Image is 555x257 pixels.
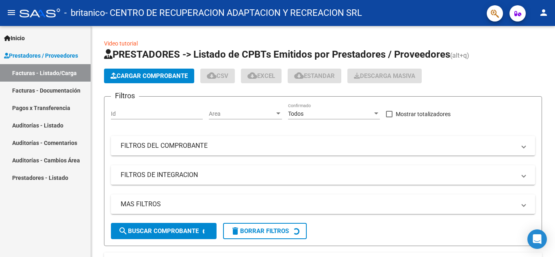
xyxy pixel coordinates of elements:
button: Descarga Masiva [347,69,422,83]
mat-icon: cloud_download [294,71,304,80]
a: Video tutorial [104,40,138,47]
button: CSV [200,69,235,83]
h3: Filtros [111,90,139,102]
mat-panel-title: FILTROS DE INTEGRACION [121,171,516,179]
button: Borrar Filtros [223,223,307,239]
span: CSV [207,72,228,80]
span: Prestadores / Proveedores [4,51,78,60]
span: - CENTRO DE RECUPERACION ADAPTACION Y RECREACION SRL [105,4,362,22]
button: EXCEL [241,69,282,83]
span: Estandar [294,72,335,80]
mat-icon: cloud_download [207,71,217,80]
mat-expansion-panel-header: FILTROS DE INTEGRACION [111,165,535,185]
span: EXCEL [247,72,275,80]
mat-panel-title: FILTROS DEL COMPROBANTE [121,141,516,150]
span: - britanico [64,4,105,22]
span: Inicio [4,34,25,43]
app-download-masive: Descarga masiva de comprobantes (adjuntos) [347,69,422,83]
span: Mostrar totalizadores [396,109,451,119]
span: (alt+q) [450,52,469,59]
mat-icon: person [539,8,548,17]
span: Borrar Filtros [230,227,289,235]
mat-icon: delete [230,226,240,236]
span: Todos [288,110,304,117]
mat-expansion-panel-header: MAS FILTROS [111,194,535,214]
button: Cargar Comprobante [104,69,194,83]
mat-icon: search [118,226,128,236]
mat-icon: cloud_download [247,71,257,80]
span: PRESTADORES -> Listado de CPBTs Emitidos por Prestadores / Proveedores [104,49,450,60]
mat-icon: menu [7,8,16,17]
div: Open Intercom Messenger [527,229,547,249]
button: Estandar [288,69,341,83]
span: Area [209,110,275,117]
span: Buscar Comprobante [118,227,199,235]
span: Cargar Comprobante [111,72,188,80]
button: Buscar Comprobante [111,223,217,239]
mat-expansion-panel-header: FILTROS DEL COMPROBANTE [111,136,535,155]
span: Descarga Masiva [354,72,415,80]
mat-panel-title: MAS FILTROS [121,200,516,209]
